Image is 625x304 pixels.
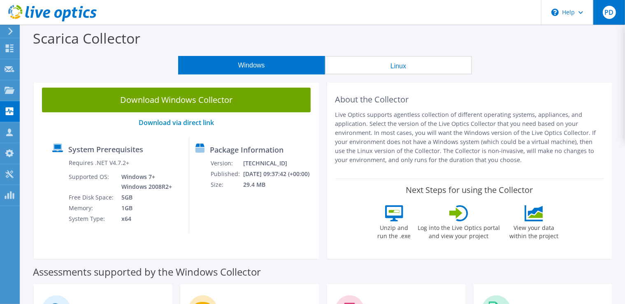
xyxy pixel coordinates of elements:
td: System Type: [68,213,115,224]
svg: \n [551,9,559,16]
td: Version: [210,158,243,169]
a: Download Windows Collector [42,88,311,112]
td: 29.4 MB [243,179,315,190]
button: Linux [325,56,472,74]
td: 5GB [115,192,174,203]
td: Windows 7+ Windows 2008R2+ [115,172,174,192]
td: Memory: [68,203,115,213]
label: Log into the Live Optics portal and view your project [417,221,500,240]
a: Download via direct link [139,118,214,127]
button: Windows [178,56,325,74]
td: x64 [115,213,174,224]
span: PD [603,6,616,19]
label: Unzip and run the .exe [375,221,413,240]
td: [DATE] 09:37:42 (+00:00) [243,169,315,179]
label: System Prerequisites [68,145,143,153]
td: Size: [210,179,243,190]
label: View your data within the project [504,221,564,240]
td: Free Disk Space: [68,192,115,203]
td: Supported OS: [68,172,115,192]
label: Package Information [210,146,283,154]
td: 1GB [115,203,174,213]
h2: About the Collector [335,95,604,104]
label: Assessments supported by the Windows Collector [33,268,261,276]
p: Live Optics supports agentless collection of different operating systems, appliances, and applica... [335,110,604,165]
td: [TECHNICAL_ID] [243,158,315,169]
label: Scarica Collector [33,29,140,48]
label: Next Steps for using the Collector [406,185,533,195]
td: Published: [210,169,243,179]
label: Requires .NET V4.7.2+ [69,159,129,167]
